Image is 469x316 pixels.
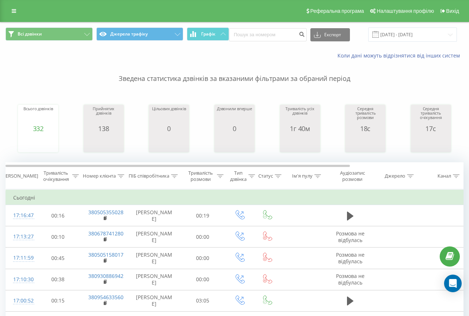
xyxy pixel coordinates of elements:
td: 00:00 [180,248,226,269]
div: 18с [347,125,384,132]
div: 17с [413,125,449,132]
td: 00:00 [180,226,226,248]
td: 03:05 [180,290,226,311]
div: Дзвонили вперше [217,107,252,125]
div: Open Intercom Messenger [444,275,462,292]
span: Налаштування профілю [377,8,434,14]
td: 00:10 [35,226,81,248]
div: 17:00:52 [13,294,28,308]
span: Розмова не відбулась [336,251,365,265]
div: Статус [258,173,273,179]
div: Аудіозапис розмови [335,170,370,182]
div: Тривалість розмови [186,170,215,182]
button: Експорт [310,28,350,41]
div: 332 [23,125,53,132]
span: Розмова не відбулась [336,272,365,286]
td: [PERSON_NAME] [129,248,180,269]
td: 00:16 [35,205,81,226]
a: Коли дані можуть відрізнятися вiд інших систем [337,52,464,59]
div: Середня тривалість розмови [347,107,384,125]
span: Вихід [446,8,459,14]
div: Цільових дзвінків [152,107,186,125]
span: Розмова не відбулась [336,230,365,243]
button: Графік [187,27,229,41]
div: 17:11:59 [13,251,28,265]
td: 00:38 [35,269,81,290]
a: 380678741280 [88,230,123,237]
td: 00:45 [35,248,81,269]
div: 0 [217,125,252,132]
a: 380930886942 [88,272,123,279]
span: Всі дзвінки [18,31,42,37]
input: Пошук за номером [229,28,307,41]
a: 380505355028 [88,209,123,216]
td: [PERSON_NAME] [129,205,180,226]
div: Номер клієнта [83,173,116,179]
span: Графік [201,31,215,37]
div: 138 [85,125,122,132]
td: 00:19 [180,205,226,226]
button: Джерела трафіку [96,27,184,41]
div: 0 [152,125,186,132]
div: 17:13:27 [13,230,28,244]
div: Середня тривалість очікування [413,107,449,125]
td: 00:00 [180,269,226,290]
div: ПІБ співробітника [129,173,169,179]
td: 00:15 [35,290,81,311]
div: 17:16:47 [13,208,28,223]
div: Прийнятих дзвінків [85,107,122,125]
div: 17:10:30 [13,272,28,287]
div: Тип дзвінка [230,170,247,182]
span: Реферальна програма [310,8,364,14]
div: Тривалість усіх дзвінків [282,107,318,125]
div: Джерело [385,173,405,179]
td: [PERSON_NAME] [129,226,180,248]
p: Зведена статистика дзвінків за вказаними фільтрами за обраний період [5,59,464,83]
div: [PERSON_NAME] [1,173,38,179]
a: 380954633560 [88,294,123,301]
td: [PERSON_NAME] [129,269,180,290]
div: Тривалість очікування [41,170,70,182]
div: Ім'я пулу [292,173,313,179]
a: 380505158017 [88,251,123,258]
div: Канал [437,173,451,179]
button: Всі дзвінки [5,27,93,41]
div: Всього дзвінків [23,107,53,125]
td: [PERSON_NAME] [129,290,180,311]
div: 1г 40м [282,125,318,132]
